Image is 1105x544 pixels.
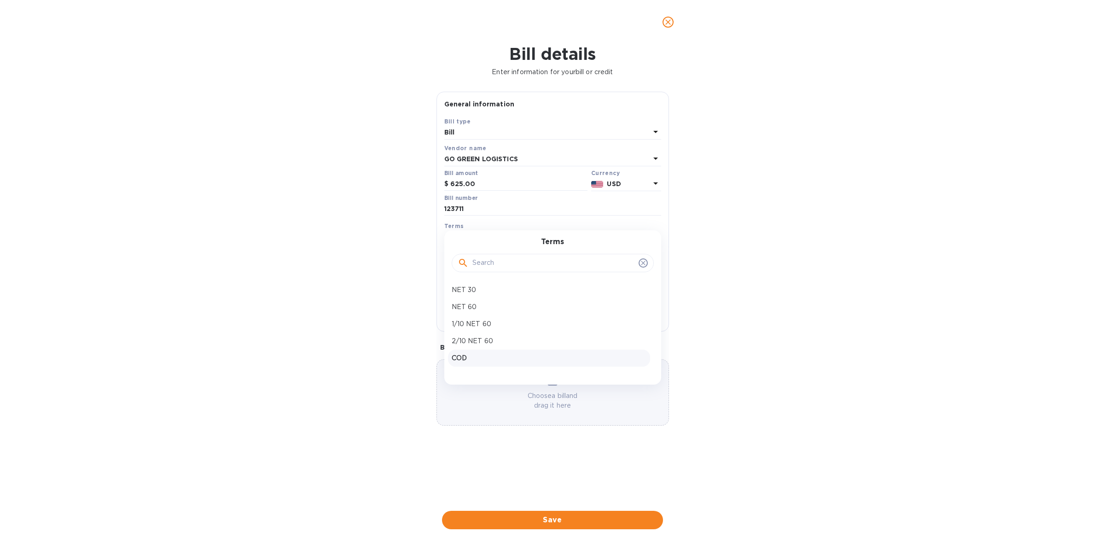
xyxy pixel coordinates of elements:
[7,67,1098,77] p: Enter information for your bill or credit
[541,238,564,246] h3: Terms
[444,233,486,242] p: Select terms
[437,391,669,410] p: Choose a bill and drag it here
[450,177,587,191] input: $ Enter bill amount
[7,44,1098,64] h1: Bill details
[607,180,621,187] b: USD
[591,181,604,187] img: USD
[591,170,620,176] b: Currency
[444,129,455,136] b: Bill
[444,202,661,216] input: Enter bill number
[452,353,646,363] p: COD
[452,285,646,295] p: NET 30
[657,11,679,33] button: close
[444,145,487,152] b: Vendor name
[452,336,646,346] p: 2/10 NET 60
[444,195,477,201] label: Bill number
[444,170,477,176] label: Bill amount
[449,515,656,526] span: Save
[444,155,518,163] b: GO GREEN LOGISTICS
[444,222,464,229] b: Terms
[444,100,515,108] b: General information
[472,256,635,270] input: Search
[452,302,646,312] p: NET 60
[442,511,663,529] button: Save
[452,319,646,329] p: 1/10 NET 60
[440,343,665,352] p: Bill image
[444,118,471,125] b: Bill type
[444,177,450,191] div: $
